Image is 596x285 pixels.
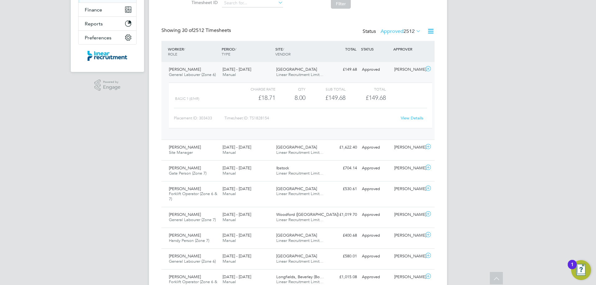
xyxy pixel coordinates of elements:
div: [PERSON_NAME] [392,251,424,261]
span: [GEOGRAPHIC_DATA] [276,67,317,72]
span: [DATE] - [DATE] [223,145,251,150]
span: [DATE] - [DATE] [223,186,251,191]
span: Preferences [85,35,111,41]
span: 30 of [182,27,193,33]
div: Status [363,27,422,36]
div: SITE [274,43,327,60]
div: STATUS [359,43,392,55]
div: PERIOD [220,43,274,60]
span: [PERSON_NAME] [169,212,201,217]
div: Sub Total [305,85,345,93]
span: Woodford ([GEOGRAPHIC_DATA]) [276,212,339,217]
span: Linear Recruitment Limit… [276,171,323,176]
div: Approved [359,210,392,220]
a: Powered byEngage [94,79,121,91]
span: Manual [223,238,236,243]
span: Engage [103,85,120,90]
span: Linear Recruitment Limit… [276,259,323,264]
div: £530.61 [327,184,359,194]
span: Reports [85,21,103,27]
div: Showing [161,27,232,34]
span: Manual [223,171,236,176]
span: [PERSON_NAME] [169,233,201,238]
label: Approved [381,28,421,34]
div: [PERSON_NAME] [392,163,424,173]
span: VENDOR [275,51,291,56]
span: [DATE] - [DATE] [223,274,251,279]
div: [PERSON_NAME] [392,184,424,194]
div: £1,019.70 [327,210,359,220]
span: Linear Recruitment Limit… [276,217,323,222]
div: [PERSON_NAME] [392,272,424,282]
div: Approved [359,65,392,75]
div: 8.00 [275,93,305,103]
div: 1 [571,265,574,273]
span: TYPE [222,51,230,56]
div: WORKER [166,43,220,60]
span: ROLE [168,51,177,56]
div: Charge rate [235,85,275,93]
span: £149.68 [366,94,386,101]
div: Approved [359,251,392,261]
div: Approved [359,184,392,194]
span: [DATE] - [DATE] [223,233,251,238]
div: APPROVER [392,43,424,55]
span: [DATE] - [DATE] [223,253,251,259]
span: [PERSON_NAME] [169,67,201,72]
a: View Details [401,115,423,121]
div: £149.68 [327,65,359,75]
div: [PERSON_NAME] [392,142,424,153]
span: [GEOGRAPHIC_DATA] [276,253,317,259]
span: Manual [223,72,236,77]
span: [DATE] - [DATE] [223,67,251,72]
span: Longfields, Beverley (Bo… [276,274,324,279]
div: QTY [275,85,305,93]
span: General Labourer (Zone 7) [169,217,216,222]
div: [PERSON_NAME] [392,210,424,220]
div: Total [345,85,386,93]
div: Approved [359,272,392,282]
span: Powered by [103,79,120,85]
span: 2512 [404,28,415,34]
a: Go to home page [78,51,137,61]
div: £1,015.08 [327,272,359,282]
div: £18.71 [235,93,275,103]
span: / [184,47,185,51]
div: £580.01 [327,251,359,261]
span: General Labourer (Zone 6) [169,259,216,264]
span: [PERSON_NAME] [169,253,201,259]
span: Ibstock [276,165,289,171]
span: Manual [223,191,236,196]
div: Timesheet ID: TS1828154 [224,113,397,123]
span: / [235,47,236,51]
span: [PERSON_NAME] [169,274,201,279]
div: Placement ID: 303433 [174,113,224,123]
span: Manual [223,217,236,222]
button: Reports [79,17,136,30]
div: £704.14 [327,163,359,173]
span: basic 1 (£/HR) [175,96,199,101]
span: [DATE] - [DATE] [223,165,251,171]
span: [GEOGRAPHIC_DATA] [276,186,317,191]
span: / [283,47,284,51]
span: [DATE] - [DATE] [223,212,251,217]
span: [PERSON_NAME] [169,145,201,150]
span: Finance [85,7,102,13]
div: £400.68 [327,230,359,241]
span: [GEOGRAPHIC_DATA] [276,233,317,238]
span: TOTAL [345,47,356,51]
div: Approved [359,142,392,153]
span: Handy Person (Zone 7) [169,238,209,243]
span: [GEOGRAPHIC_DATA] [276,145,317,150]
span: Linear Recruitment Limit… [276,72,323,77]
span: [PERSON_NAME] [169,165,201,171]
div: [PERSON_NAME] [392,65,424,75]
div: £1,622.40 [327,142,359,153]
span: 2512 Timesheets [182,27,231,33]
button: Preferences [79,31,136,44]
span: Manual [223,150,236,155]
span: Manual [223,259,236,264]
div: Approved [359,230,392,241]
span: [PERSON_NAME] [169,186,201,191]
img: linearrecruitment-logo-retina.png [88,51,127,61]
